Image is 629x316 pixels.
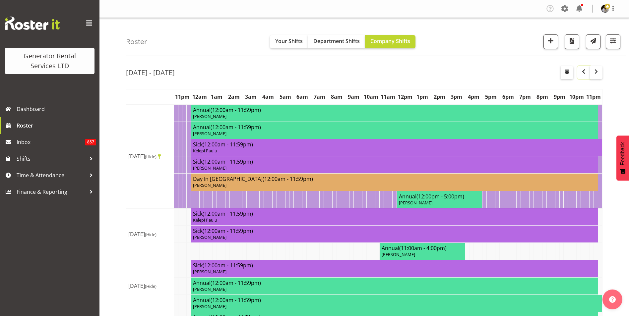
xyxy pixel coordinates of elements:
[561,66,573,79] button: Select a specific date within the roster.
[193,234,226,240] span: [PERSON_NAME]
[193,107,596,113] h4: Annual
[203,141,253,148] span: (12:00am - 11:59pm)
[543,34,558,49] button: Add a new shift
[328,89,345,104] th: 8am
[365,35,415,48] button: Company Shifts
[126,104,174,208] td: [DATE]
[275,37,303,45] span: Your Shifts
[568,89,585,104] th: 10pm
[586,34,600,49] button: Send a list of all shifts for the selected filtered period to all rostered employees.
[17,137,85,147] span: Inbox
[294,89,311,104] th: 6am
[126,208,174,260] td: [DATE]
[17,121,96,131] span: Roster
[193,269,226,275] span: [PERSON_NAME]
[203,210,253,217] span: (12:00am - 11:59pm)
[191,89,208,104] th: 12am
[193,303,226,309] span: [PERSON_NAME]
[126,68,175,77] h2: [DATE] - [DATE]
[208,89,225,104] th: 1am
[448,89,465,104] th: 3pm
[174,89,191,104] th: 11pm
[313,37,360,45] span: Department Shifts
[263,175,313,183] span: (12:00am - 11:59pm)
[399,244,447,252] span: (11:00am - 4:00pm)
[534,89,551,104] th: 8pm
[482,89,499,104] th: 5pm
[145,154,157,160] span: (Hide)
[145,232,157,237] span: (Hide)
[277,89,294,104] th: 5am
[203,262,253,269] span: (12:00am - 11:59pm)
[397,89,414,104] th: 12pm
[193,182,226,188] span: [PERSON_NAME]
[211,279,261,287] span: (12:00am - 11:59pm)
[193,158,596,165] h4: Sick
[311,89,328,104] th: 7am
[609,296,616,303] img: help-xxl-2.png
[193,228,596,234] h4: Sick
[211,106,261,114] span: (12:00am - 11:59pm)
[193,176,596,182] h4: Day In [GEOGRAPHIC_DATA]
[431,89,448,104] th: 2pm
[517,89,534,104] th: 7pm
[193,141,600,148] h4: Sick
[211,296,261,304] span: (12:00am - 11:59pm)
[382,251,415,257] span: [PERSON_NAME]
[308,35,365,48] button: Department Shifts
[193,286,226,292] span: [PERSON_NAME]
[17,187,86,197] span: Finance & Reporting
[193,280,596,286] h4: Annual
[126,38,147,45] h4: Roster
[379,89,397,104] th: 11am
[414,89,431,104] th: 1pm
[382,245,463,251] h4: Annual
[399,193,480,200] h4: Annual
[193,124,596,131] h4: Annual
[601,5,609,13] img: andrew-crenfeldtab2e0c3de70d43fd7286f7b271d34304.png
[145,283,157,289] span: (Hide)
[565,34,579,49] button: Download a PDF of the roster according to the set date range.
[193,165,226,171] span: [PERSON_NAME]
[17,170,86,180] span: Time & Attendance
[585,89,602,104] th: 11pm
[193,217,217,223] span: Kelepi Pau'u
[362,89,380,104] th: 10am
[465,89,482,104] th: 4pm
[126,260,174,312] td: [DATE]
[193,262,596,269] h4: Sick
[85,139,96,145] span: 857
[499,89,517,104] th: 6pm
[12,51,88,71] div: Generator Rental Services LTD
[193,131,226,136] span: [PERSON_NAME]
[193,210,596,217] h4: Sick
[225,89,242,104] th: 2am
[17,104,96,114] span: Dashboard
[616,135,629,181] button: Feedback - Show survey
[203,227,253,235] span: (12:00am - 11:59pm)
[370,37,410,45] span: Company Shifts
[620,142,626,165] span: Feedback
[606,34,620,49] button: Filter Shifts
[193,297,600,303] h4: Annual
[270,35,308,48] button: Your Shifts
[193,113,226,119] span: [PERSON_NAME]
[211,124,261,131] span: (12:00am - 11:59pm)
[193,148,217,154] span: Kelepi Pau'u
[416,193,464,200] span: (12:00pm - 5:00pm)
[260,89,277,104] th: 4am
[17,154,86,164] span: Shifts
[242,89,260,104] th: 3am
[5,17,60,30] img: Rosterit website logo
[399,200,432,206] span: [PERSON_NAME]
[551,89,568,104] th: 9pm
[345,89,362,104] th: 9am
[203,158,253,165] span: (12:00am - 11:59pm)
